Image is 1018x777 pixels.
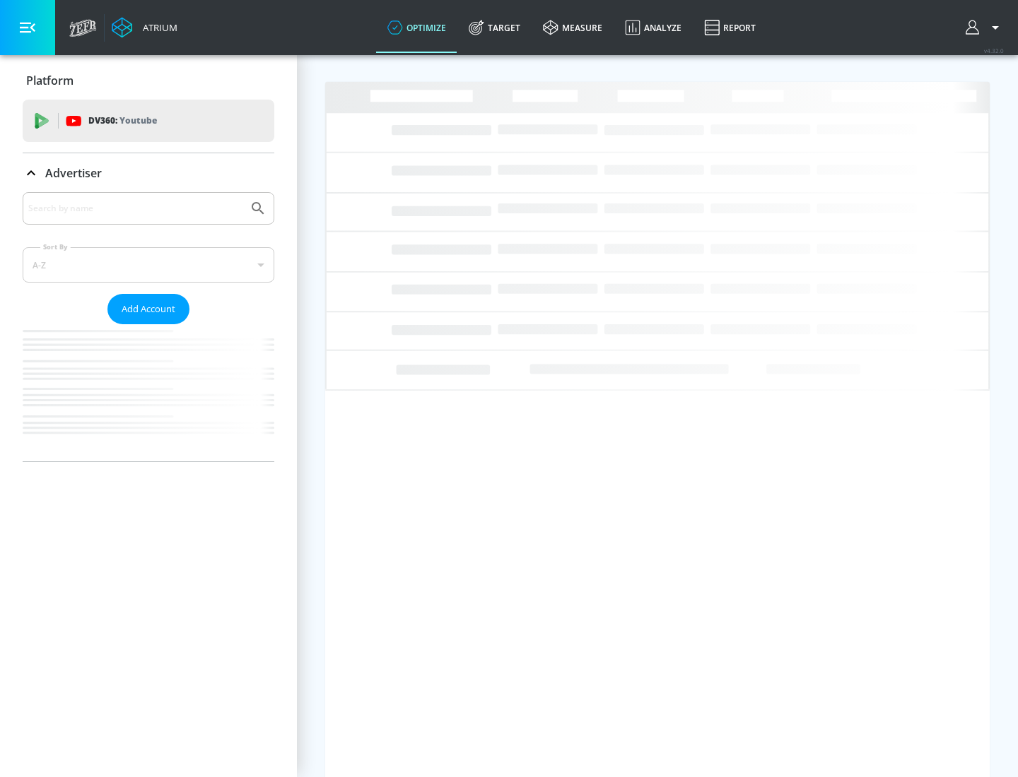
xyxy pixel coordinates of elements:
a: Atrium [112,17,177,38]
input: Search by name [28,199,242,218]
div: Platform [23,61,274,100]
a: optimize [376,2,457,53]
span: Add Account [122,301,175,317]
p: DV360: [88,113,157,129]
div: Advertiser [23,153,274,193]
label: Sort By [40,242,71,251]
span: v 4.32.0 [984,47,1004,54]
p: Platform [26,73,74,88]
a: Report [693,2,767,53]
div: DV360: Youtube [23,100,274,142]
div: Atrium [137,21,177,34]
p: Advertiser [45,165,102,181]
button: Add Account [107,294,189,324]
a: Target [457,2,532,53]
p: Youtube [119,113,157,128]
nav: list of Advertiser [23,324,274,461]
div: A-Z [23,247,274,283]
a: measure [532,2,614,53]
a: Analyze [614,2,693,53]
div: Advertiser [23,192,274,461]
